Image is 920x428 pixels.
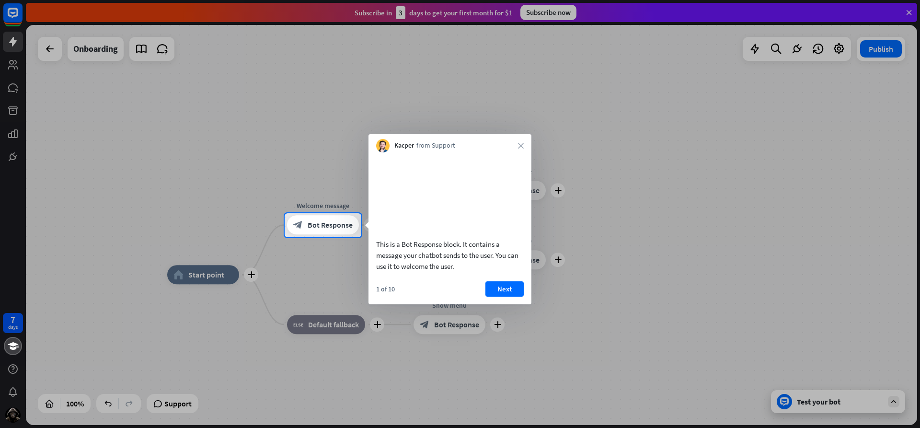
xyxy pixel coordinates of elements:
[416,141,455,150] span: from Support
[8,4,36,33] button: Open LiveChat chat widget
[376,285,395,293] div: 1 of 10
[394,141,414,150] span: Kacper
[376,239,524,272] div: This is a Bot Response block. It contains a message your chatbot sends to the user. You can use i...
[293,220,303,230] i: block_bot_response
[518,143,524,149] i: close
[308,220,353,230] span: Bot Response
[485,281,524,297] button: Next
